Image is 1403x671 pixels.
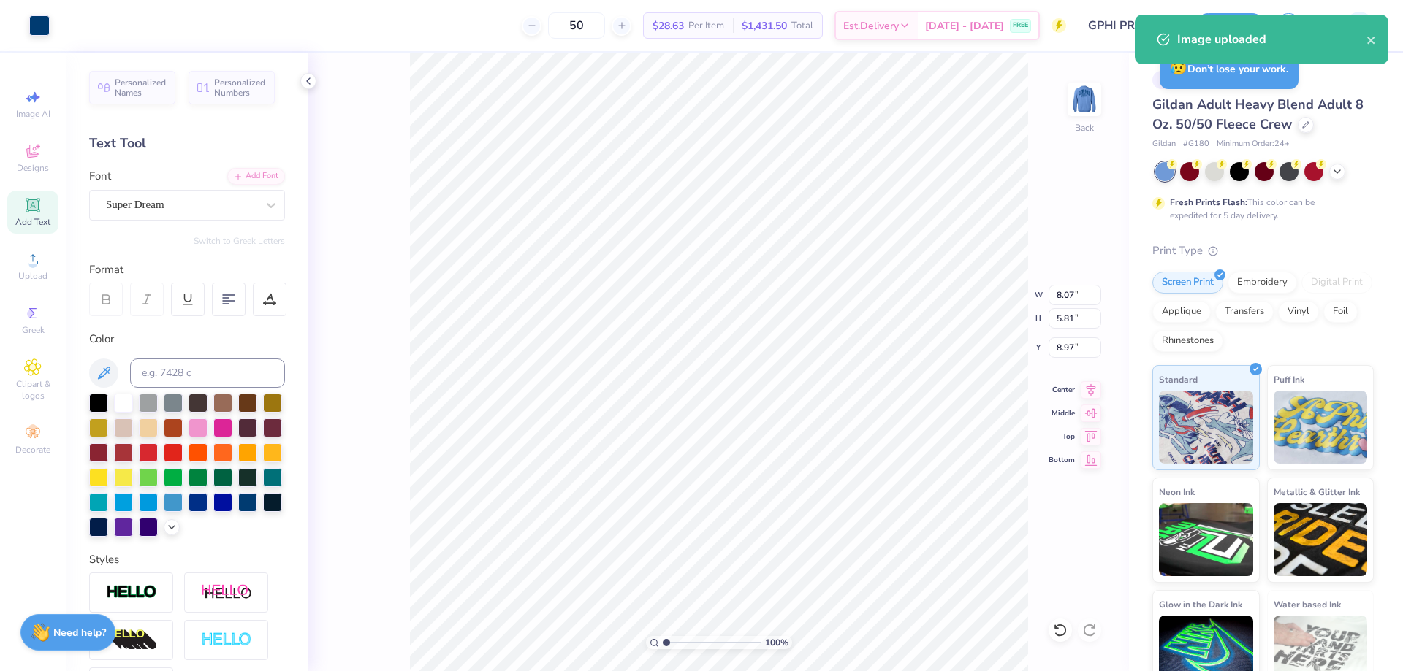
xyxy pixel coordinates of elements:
[227,168,285,185] div: Add Font
[15,444,50,456] span: Decorate
[1070,85,1099,114] img: Back
[1228,272,1297,294] div: Embroidery
[653,18,684,34] span: $28.63
[1177,31,1366,48] div: Image uploaded
[1152,301,1211,323] div: Applique
[106,584,157,601] img: Stroke
[53,626,106,640] strong: Need help?
[89,551,285,568] div: Styles
[1274,484,1360,499] span: Metallic & Glitter Ink
[1170,196,1247,208] strong: Fresh Prints Flash:
[106,629,157,652] img: 3d Illusion
[1159,503,1253,576] img: Neon Ink
[22,324,45,336] span: Greek
[1159,372,1198,387] span: Standard
[1049,455,1075,465] span: Bottom
[1274,597,1341,612] span: Water based Ink
[1170,196,1350,222] div: This color can be expedited for 5 day delivery.
[1075,121,1094,134] div: Back
[115,77,167,98] span: Personalized Names
[16,108,50,120] span: Image AI
[1215,301,1274,323] div: Transfers
[15,216,50,228] span: Add Text
[1217,138,1290,150] span: Minimum Order: 24 +
[1049,432,1075,442] span: Top
[1278,301,1319,323] div: Vinyl
[89,261,286,278] div: Format
[1183,138,1209,150] span: # G180
[201,632,252,648] img: Negative Space
[1323,301,1358,323] div: Foil
[791,18,813,34] span: Total
[1366,31,1377,48] button: close
[1274,503,1368,576] img: Metallic & Glitter Ink
[1152,138,1176,150] span: Gildan
[194,235,285,247] button: Switch to Greek Letters
[1152,96,1364,133] span: Gildan Adult Heavy Blend Adult 8 Oz. 50/50 Fleece Crew
[1152,242,1374,259] div: Print Type
[130,358,285,388] input: e.g. 7428 c
[1152,71,1210,89] div: # 510802B
[1159,391,1253,464] img: Standard
[89,331,285,348] div: Color
[17,162,49,174] span: Designs
[89,168,111,185] label: Font
[548,12,605,39] input: – –
[214,77,266,98] span: Personalized Numbers
[7,378,58,402] span: Clipart & logos
[742,18,787,34] span: $1,431.50
[1049,385,1075,395] span: Center
[1152,272,1223,294] div: Screen Print
[765,636,788,649] span: 100 %
[89,134,285,153] div: Text Tool
[201,583,252,602] img: Shadow
[1301,272,1372,294] div: Digital Print
[1049,408,1075,418] span: Middle
[1274,372,1304,387] span: Puff Ink
[18,270,47,282] span: Upload
[843,18,899,34] span: Est. Delivery
[1274,391,1368,464] img: Puff Ink
[688,18,724,34] span: Per Item
[1159,484,1195,499] span: Neon Ink
[1077,11,1185,40] input: Untitled Design
[1159,597,1242,612] span: Glow in the Dark Ink
[925,18,1004,34] span: [DATE] - [DATE]
[1152,330,1223,352] div: Rhinestones
[1013,20,1028,31] span: FREE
